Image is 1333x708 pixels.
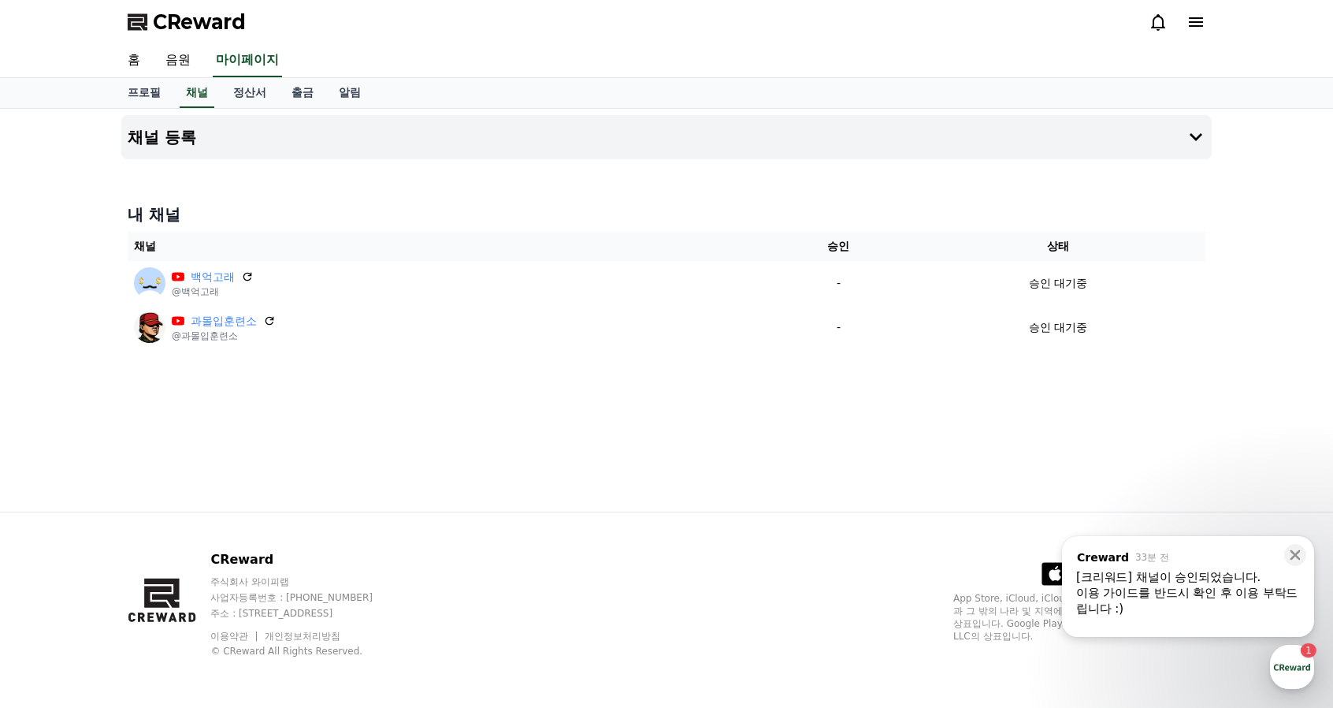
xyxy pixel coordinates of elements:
p: @과몰입훈련소 [172,330,276,342]
span: CReward [153,9,246,35]
a: 출금 [279,78,326,108]
a: CReward [128,9,246,35]
p: - [773,275,904,292]
th: 승인 [767,232,910,261]
a: 알림 [326,78,373,108]
p: 승인 대기중 [1029,275,1087,292]
a: 과몰입훈련소 [191,313,257,330]
p: - [773,319,904,336]
p: 사업자등록번호 : [PHONE_NUMBER] [210,591,403,604]
p: CReward [210,550,403,569]
p: App Store, iCloud, iCloud Drive 및 iTunes Store는 미국과 그 밖의 나라 및 지역에서 등록된 Apple Inc.의 서비스 상표입니다. Goo... [953,592,1205,643]
a: 음원 [153,44,203,77]
a: 프로필 [115,78,173,108]
img: 과몰입훈련소 [134,311,165,343]
p: 주소 : [STREET_ADDRESS] [210,607,403,620]
a: 채널 [180,78,214,108]
h4: 내 채널 [128,203,1205,225]
a: 개인정보처리방침 [265,631,340,642]
p: 승인 대기중 [1029,319,1087,336]
h4: 채널 등록 [128,129,196,146]
a: 홈 [115,44,153,77]
p: @백억고래 [172,285,254,298]
p: © CReward All Rights Reserved. [210,645,403,658]
th: 채널 [128,232,767,261]
button: 채널 등록 [121,115,1212,159]
img: 백억고래 [134,267,165,299]
th: 상태 [911,232,1205,261]
a: 정산서 [221,78,279,108]
p: 주식회사 와이피랩 [210,576,403,588]
a: 백억고래 [191,269,235,285]
a: 마이페이지 [213,44,282,77]
a: 이용약관 [210,631,260,642]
